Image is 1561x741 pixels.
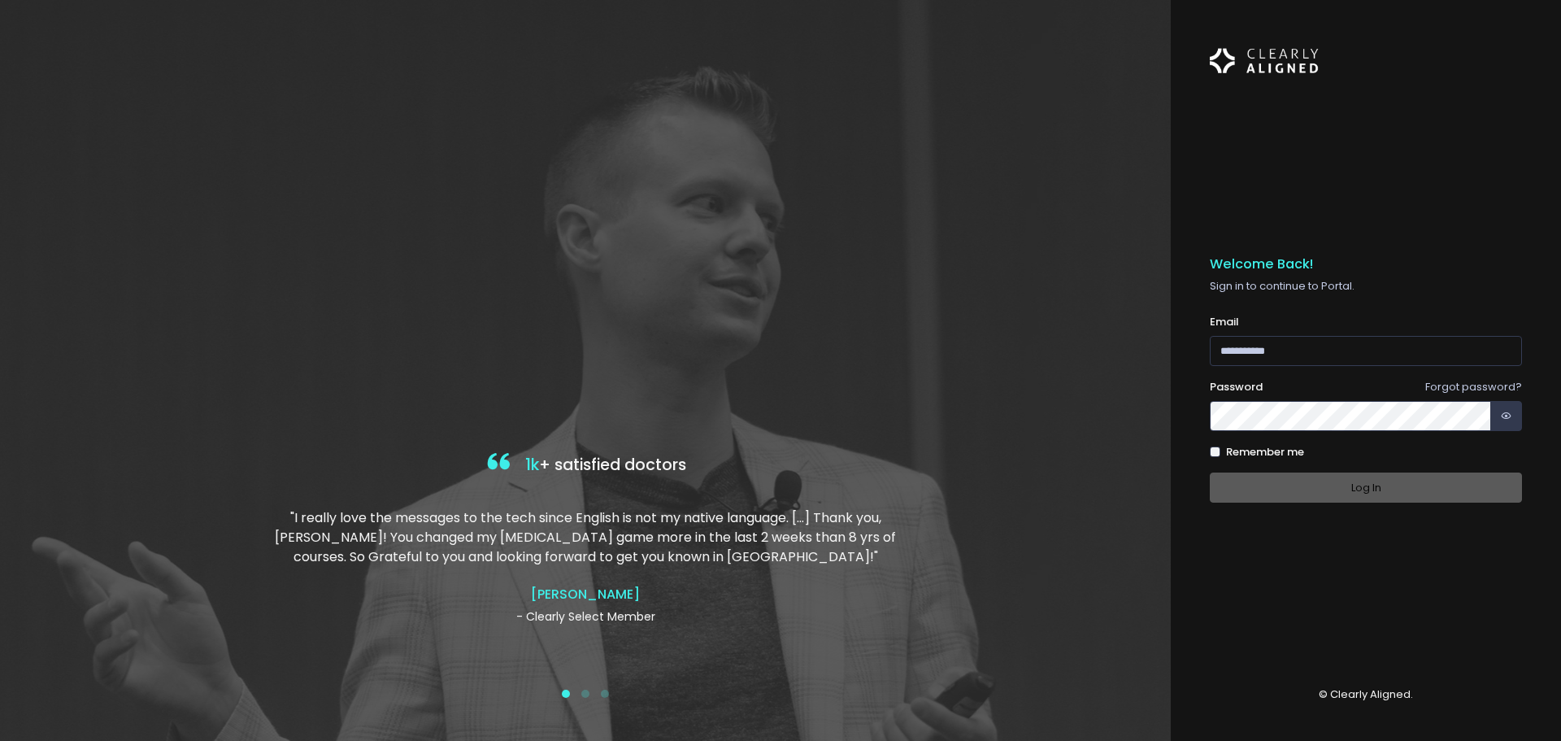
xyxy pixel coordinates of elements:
p: - Clearly Select Member [271,608,900,625]
label: Email [1210,314,1239,330]
span: 1k [525,454,539,476]
p: "I really love the messages to the tech since English is not my native language. […] Thank you, [... [271,508,900,567]
label: Password [1210,379,1263,395]
label: Remember me [1226,444,1304,460]
h4: [PERSON_NAME] [271,586,900,602]
img: Logo Horizontal [1210,39,1319,83]
h5: Welcome Back! [1210,256,1522,272]
p: Sign in to continue to Portal. [1210,278,1522,294]
p: © Clearly Aligned. [1210,687,1522,703]
a: Forgot password? [1425,379,1522,394]
h4: + satisfied doctors [271,449,900,482]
